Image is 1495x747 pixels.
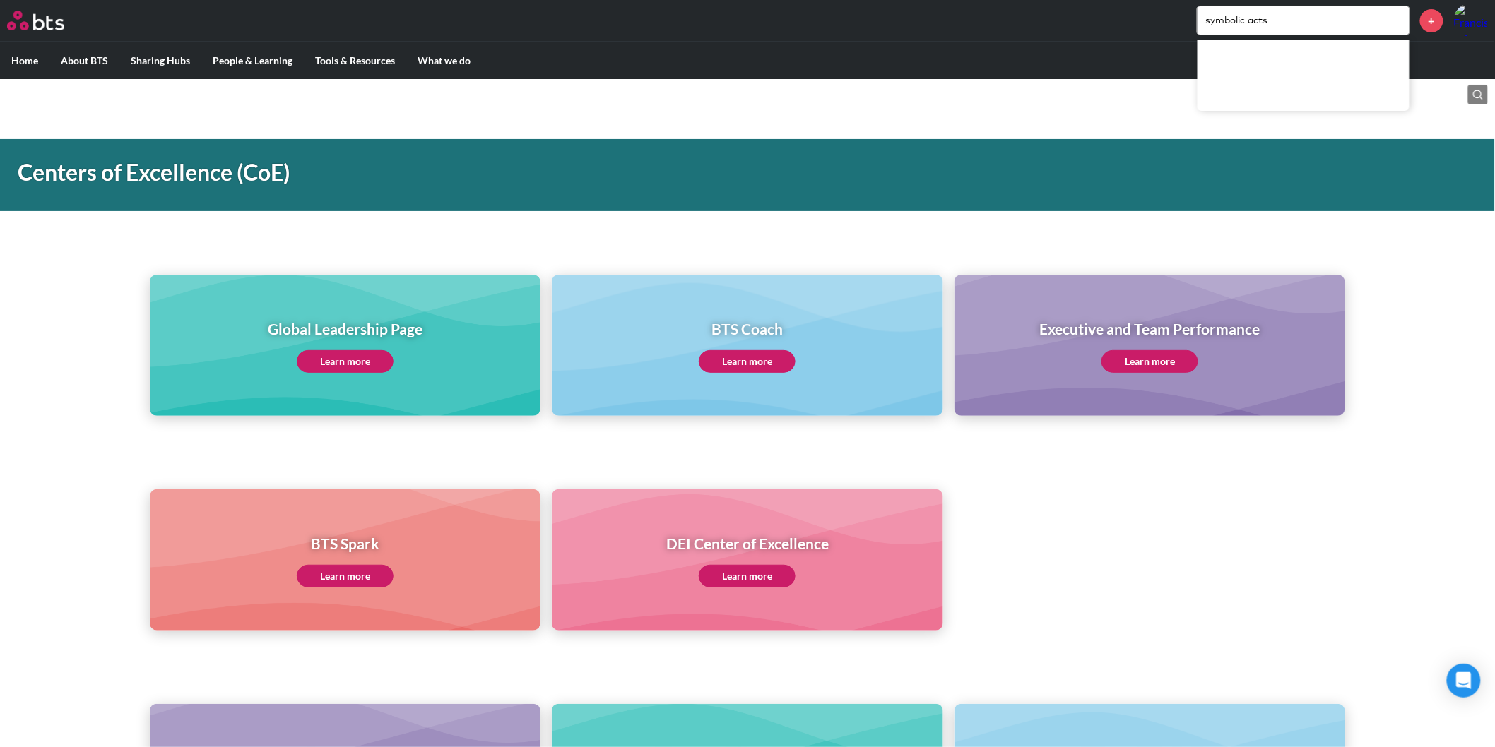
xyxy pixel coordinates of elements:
label: Sharing Hubs [119,42,201,79]
a: Profile [1454,4,1488,37]
a: Learn more [699,565,796,587]
a: Learn more [1101,350,1198,373]
a: Learn more [297,565,394,587]
h1: BTS Spark [297,533,394,554]
img: Francis Prior [1454,4,1488,37]
h1: DEI Center of Excellence [666,533,829,554]
label: People & Learning [201,42,304,79]
a: Learn more [699,350,796,373]
h1: Executive and Team Performance [1040,318,1260,339]
h1: Centers of Excellence (CoE) [18,157,1039,189]
h1: BTS Coach [699,318,796,339]
a: Learn more [297,350,394,373]
a: + [1420,9,1443,32]
div: Open Intercom Messenger [1447,664,1481,698]
label: Tools & Resources [304,42,406,79]
a: Go home [7,11,90,30]
label: What we do [406,42,482,79]
h1: Global Leadership Page [268,318,422,339]
img: BTS Logo [7,11,64,30]
label: About BTS [49,42,119,79]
